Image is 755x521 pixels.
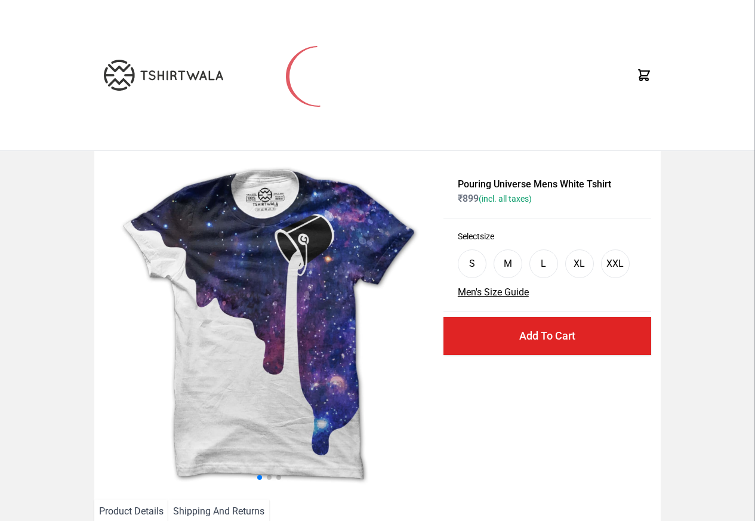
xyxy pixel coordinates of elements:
span: (incl. all taxes) [479,194,532,204]
img: galaxy.jpg [104,161,434,490]
div: XXL [606,257,624,271]
div: L [541,257,546,271]
img: TW-LOGO-400-104.png [104,60,223,91]
button: Add To Cart [443,317,651,355]
div: S [469,257,475,271]
button: Men's Size Guide [458,285,529,300]
div: XL [574,257,585,271]
div: M [504,257,512,271]
h1: Pouring Universe Mens White Tshirt [458,177,637,192]
h3: Select size [458,230,637,242]
span: ₹ 899 [458,193,532,204]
